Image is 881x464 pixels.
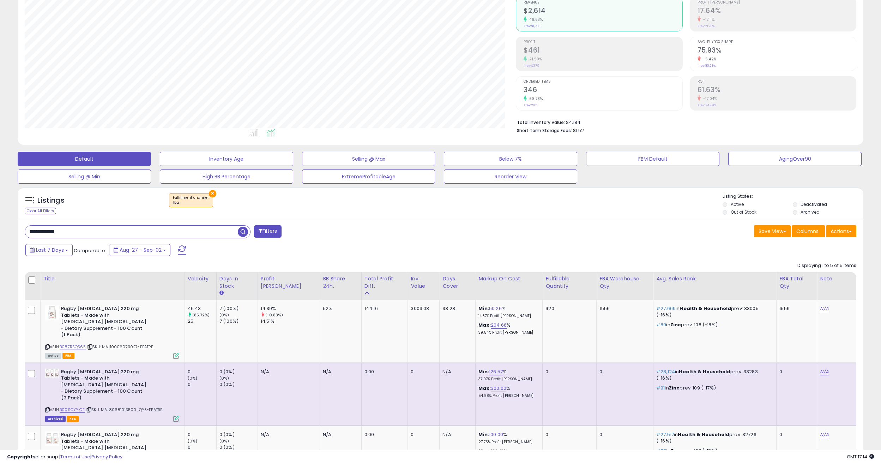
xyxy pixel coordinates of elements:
[478,368,489,375] b: Min:
[219,369,258,375] div: 0 (0%)
[60,407,85,413] a: B009CYYIOE
[478,385,537,398] div: %
[723,193,863,200] p: Listing States:
[444,152,577,166] button: Below 7%
[524,46,682,56] h2: $461
[731,201,744,207] label: Active
[656,305,771,318] p: in prev: 33005 (-16%)
[188,375,198,381] small: (0%)
[478,369,537,382] div: %
[7,453,33,460] strong: Copyright
[524,24,541,28] small: Prev: $1,783
[60,344,86,350] a: B087RSQ565
[491,385,506,392] a: 300.00
[656,322,771,328] p: in prev: 108 (-18%)
[586,152,719,166] button: FBM Default
[698,64,716,68] small: Prev: 80.28%
[656,275,773,282] div: Avg. Sales Rank
[698,24,714,28] small: Prev: 21.28%
[573,127,584,134] span: $1.52
[323,369,356,375] div: N/A
[545,305,591,312] div: 920
[36,246,64,254] span: Last 7 Days
[680,305,731,312] span: Health & Household
[261,432,314,438] div: N/A
[679,368,730,375] span: Health & Household
[91,453,122,460] a: Privacy Policy
[820,368,828,375] a: N/A
[599,305,648,312] div: 1556
[7,454,122,460] div: seller snap | |
[254,225,282,238] button: Filters
[698,1,856,5] span: Profit [PERSON_NAME]
[265,312,283,318] small: (-0.83%)
[261,369,314,375] div: N/A
[478,431,489,438] b: Min:
[45,353,61,359] span: All listings currently available for purchase on Amazon
[323,275,358,290] div: BB Share 24h.
[192,312,210,318] small: (85.72%)
[188,305,216,312] div: 46.43
[45,305,179,358] div: ASIN:
[517,119,565,125] b: Total Inventory Value:
[656,305,676,312] span: #27,669
[820,275,853,282] div: Note
[411,275,436,290] div: Inv. value
[323,305,356,312] div: 52%
[67,416,79,422] span: FBA
[478,432,537,445] div: %
[302,169,435,184] button: ExtremeProfitableAge
[489,368,503,375] a: 126.57
[37,196,65,206] h5: Listings
[820,305,828,312] a: N/A
[656,432,771,444] p: in prev: 32726 (-16%)
[678,431,729,438] span: Health & Household
[797,262,856,269] div: Displaying 1 to 5 of 5 items
[545,369,591,375] div: 0
[656,368,675,375] span: #28,124
[670,321,681,328] span: Zinc
[545,275,593,290] div: Fulfillable Quantity
[491,322,507,329] a: 204.66
[173,195,209,206] span: Fulfillment channel :
[45,305,59,320] img: 41vU923m6gL._SL40_.jpg
[698,103,716,107] small: Prev: 74.29%
[323,432,356,438] div: N/A
[188,438,198,444] small: (0%)
[656,385,771,391] p: in prev: 109 (-17%)
[173,200,209,205] div: fba
[62,353,74,359] span: FBA
[779,369,811,375] div: 0
[701,96,717,101] small: -17.04%
[209,190,216,197] button: ×
[442,432,470,438] div: N/A
[188,432,216,438] div: 0
[524,86,682,95] h2: 346
[160,169,293,184] button: High BB Percentage
[45,416,66,422] span: Listings that have been deleted from Seller Central
[60,453,90,460] a: Terms of Use
[219,432,258,438] div: 0 (0%)
[656,369,771,381] p: in prev: 33283 (-16%)
[478,322,537,335] div: %
[478,305,489,312] b: Min:
[219,305,258,312] div: 7 (100%)
[188,275,213,282] div: Velocity
[18,152,151,166] button: Default
[261,318,320,325] div: 14.51%
[698,46,856,56] h2: 75.93%
[527,17,543,22] small: 46.63%
[701,17,715,22] small: -17.11%
[219,375,229,381] small: (0%)
[442,275,472,290] div: Days Cover
[476,272,543,300] th: The percentage added to the cost of goods (COGS) that forms the calculator for Min & Max prices.
[779,432,811,438] div: 0
[120,246,162,254] span: Aug-27 - Sep-02
[442,305,470,312] div: 33.28
[489,305,502,312] a: 50.26
[45,369,179,421] div: ASIN:
[219,381,258,388] div: 0 (0%)
[478,275,539,282] div: Markup on Cost
[219,438,229,444] small: (0%)
[731,209,756,215] label: Out of Stock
